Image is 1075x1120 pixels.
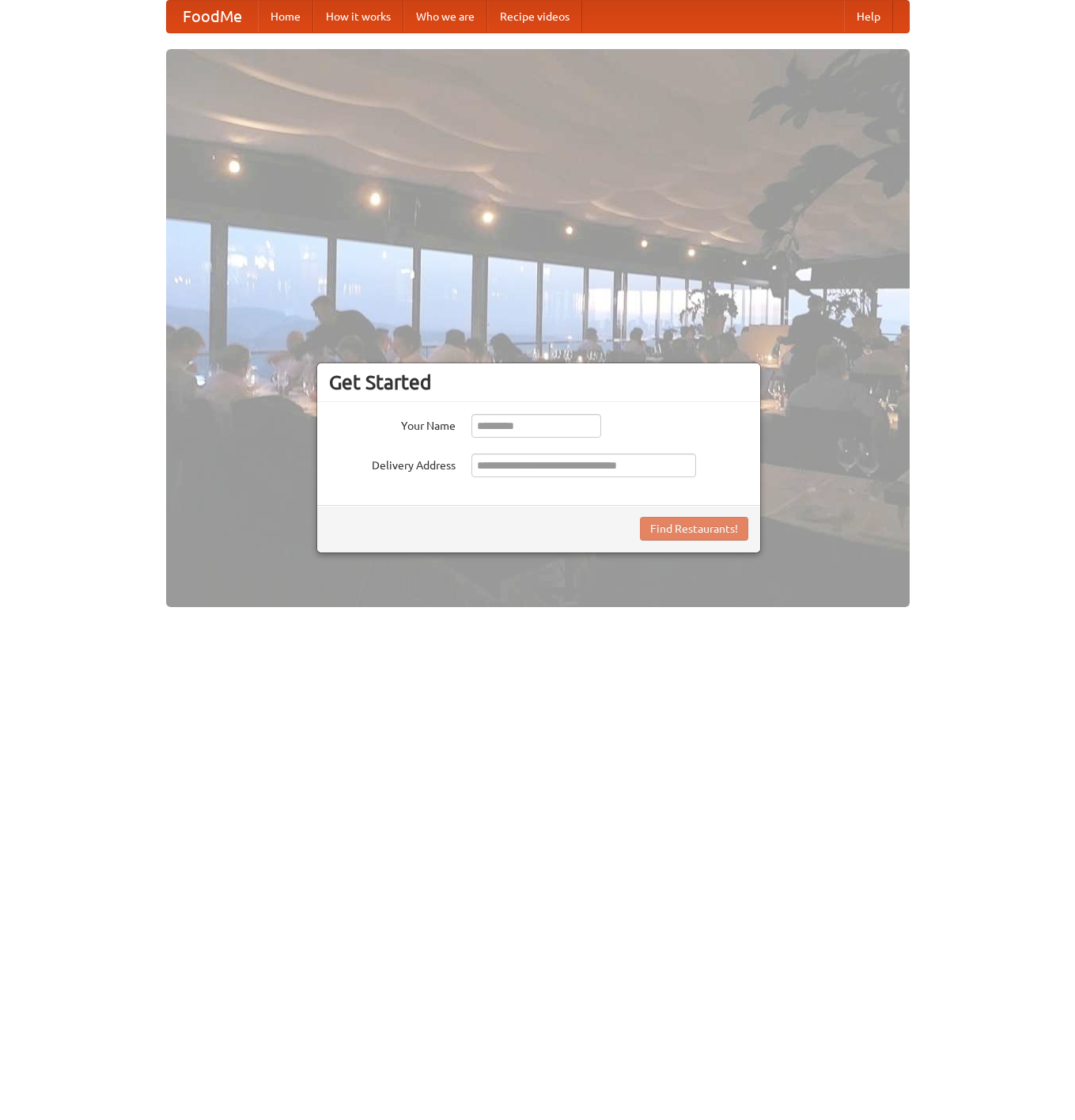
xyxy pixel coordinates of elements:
[167,1,258,32] a: FoodMe
[844,1,893,32] a: Help
[487,1,582,32] a: Recipe videos
[640,517,748,541] button: Find Restaurants!
[329,370,748,394] h3: Get Started
[403,1,487,32] a: Who we are
[329,454,456,473] label: Delivery Address
[258,1,313,32] a: Home
[313,1,403,32] a: How it works
[329,414,456,434] label: Your Name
